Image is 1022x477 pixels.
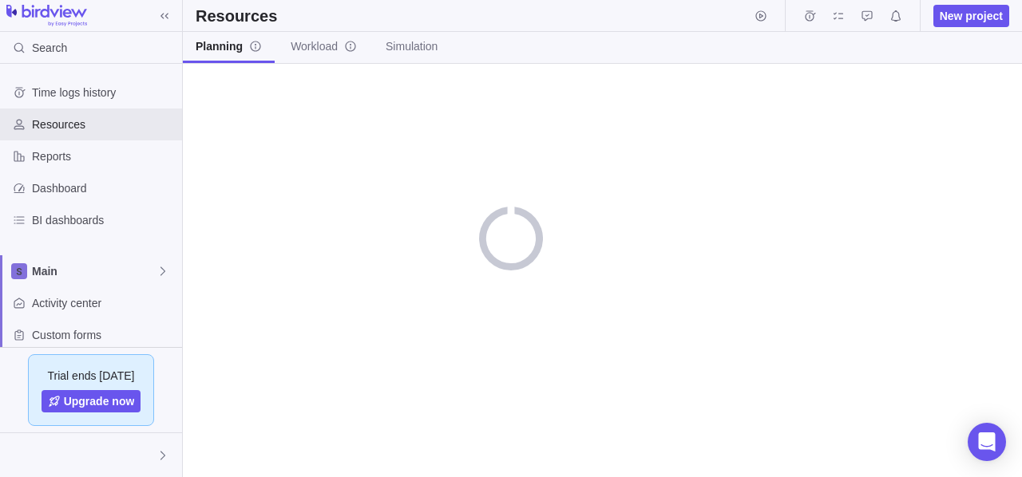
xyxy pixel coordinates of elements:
a: Workloadinfo-description [278,32,370,63]
span: Simulation [386,38,438,54]
svg: info-description [249,40,262,53]
span: My assignments [827,5,850,27]
span: Workload [291,38,357,54]
span: Main [32,263,156,279]
span: Upgrade now [64,393,135,409]
span: Time logs history [32,85,176,101]
span: Dashboard [32,180,176,196]
a: Time logs [798,12,821,25]
span: Notifications [885,5,907,27]
span: Reports [32,148,176,164]
a: Notifications [885,12,907,25]
span: Resources [32,116,176,132]
img: logo [6,5,87,27]
div: loading [479,207,543,270]
span: Time logs [798,5,821,27]
a: Upgrade now [42,390,141,412]
span: New project [940,8,1003,24]
a: Simulation [373,32,450,63]
svg: info-description [344,40,357,53]
span: BI dashboards [32,212,176,228]
span: Search [32,40,67,56]
span: Activity center [32,295,176,311]
span: Start timer [750,5,772,27]
a: Planninginfo-description [183,32,275,63]
a: Approval requests [856,12,878,25]
h2: Resources [196,5,277,27]
div: Cyber Shaykh [10,446,29,465]
span: New project [933,5,1009,27]
span: Custom forms [32,327,176,343]
div: Open Intercom Messenger [968,423,1006,461]
span: Planning [196,38,262,54]
span: Approval requests [856,5,878,27]
a: My assignments [827,12,850,25]
span: Trial ends [DATE] [48,368,135,384]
